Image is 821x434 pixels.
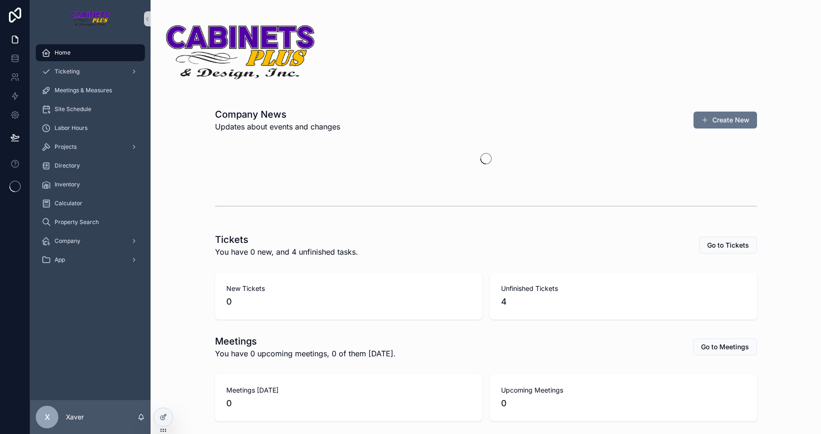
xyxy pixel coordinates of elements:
span: Go to Tickets [707,241,749,250]
span: Calculator [55,200,82,207]
button: Go to Meetings [693,338,757,355]
span: 0 [226,397,471,410]
span: New Tickets [226,284,471,293]
span: Directory [55,162,80,169]
a: Meetings & Measures [36,82,145,99]
div: scrollable content [30,38,151,281]
a: Ticketing [36,63,145,80]
a: Company [36,233,145,249]
span: App [55,256,65,264]
a: Directory [36,157,145,174]
span: Site Schedule [55,105,91,113]
h1: Meetings [215,335,396,348]
a: Site Schedule [36,101,145,118]
span: Upcoming Meetings [501,386,746,395]
a: Projects [36,138,145,155]
p: Xaver [66,412,84,422]
button: Create New [693,112,757,129]
h1: Company News [215,108,340,121]
a: Property Search [36,214,145,231]
span: 4 [501,295,746,308]
span: Property Search [55,218,99,226]
a: App [36,251,145,268]
span: Go to Meetings [701,342,749,352]
span: Projects [55,143,77,151]
span: Labor Hours [55,124,88,132]
a: Inventory [36,176,145,193]
a: Labor Hours [36,120,145,137]
span: Updates about events and changes [215,121,340,132]
span: Ticketing [55,68,80,75]
span: Company [55,237,80,245]
button: Go to Tickets [699,237,757,254]
img: 20164-Cabinets-Plus-Logo---Transparent---Small-Border.png [164,23,316,81]
a: Home [36,44,145,61]
span: Home [55,49,71,56]
span: You have 0 new, and 4 unfinished tasks. [215,246,358,257]
span: Meetings & Measures [55,87,112,94]
img: App logo [71,11,111,26]
a: Calculator [36,195,145,212]
h1: Tickets [215,233,358,246]
span: 0 [226,295,471,308]
span: Meetings [DATE] [226,386,471,395]
span: Unfinished Tickets [501,284,746,293]
span: You have 0 upcoming meetings, 0 of them [DATE]. [215,348,396,359]
span: X [45,411,50,423]
span: 0 [501,397,746,410]
span: Inventory [55,181,80,188]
